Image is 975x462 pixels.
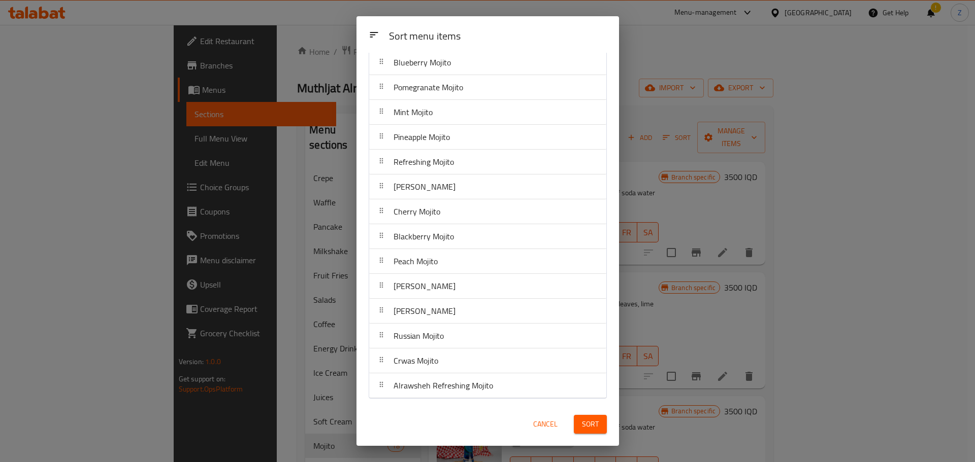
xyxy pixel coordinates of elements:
[369,50,606,75] div: Blueberry Mojito
[533,418,558,431] span: Cancel
[369,324,606,348] div: Russian Mojito
[369,274,606,299] div: [PERSON_NAME]
[369,199,606,224] div: Cherry Mojito
[369,249,606,274] div: Peach Mojito
[369,174,606,199] div: [PERSON_NAME]
[394,80,463,95] span: Pomegranate Mojito
[369,125,606,150] div: Pineapple Mojito
[394,204,440,219] span: Cherry Mojito
[529,415,562,434] button: Cancel
[574,415,607,434] button: Sort
[394,303,456,318] span: [PERSON_NAME]
[394,378,493,393] span: Alrawsheh Refreshing Mojito
[385,25,611,48] div: Sort menu items
[394,278,456,294] span: [PERSON_NAME]
[369,373,606,398] div: Alrawsheh Refreshing Mojito
[394,328,444,343] span: Russian Mojito
[394,55,451,70] span: Blueberry Mojito
[582,418,599,431] span: Sort
[394,353,438,368] span: Crwas Mojito
[369,224,606,249] div: Blackberry Mojito
[369,299,606,324] div: [PERSON_NAME]
[394,129,450,145] span: Pineapple Mojito
[394,179,456,194] span: [PERSON_NAME]
[369,150,606,174] div: Refreshing Mojito
[394,254,438,269] span: Peach Mojito
[394,104,433,120] span: Mint Mojito
[394,229,454,244] span: Blackberry Mojito
[369,348,606,373] div: Crwas Mojito
[369,100,606,125] div: Mint Mojito
[394,154,454,169] span: Refreshing Mojito
[369,75,606,100] div: Pomegranate Mojito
